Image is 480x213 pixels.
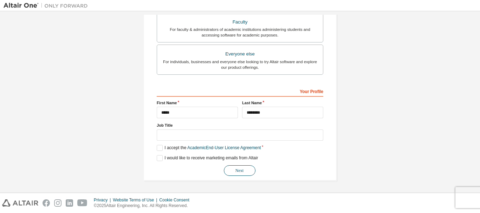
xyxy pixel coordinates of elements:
label: Last Name [242,100,323,106]
div: Privacy [94,197,113,203]
img: youtube.svg [77,199,87,207]
label: Job Title [157,122,323,128]
div: For faculty & administrators of academic institutions administering students and accessing softwa... [161,27,319,38]
button: Next [224,165,255,176]
div: Cookie Consent [159,197,193,203]
label: First Name [157,100,238,106]
img: instagram.svg [54,199,61,207]
img: linkedin.svg [66,199,73,207]
div: Website Terms of Use [113,197,159,203]
img: Altair One [4,2,91,9]
div: For individuals, businesses and everyone else looking to try Altair software and explore our prod... [161,59,319,70]
div: Your Profile [157,85,323,96]
div: Faculty [161,17,319,27]
a: Academic End-User License Agreement [187,145,261,150]
img: altair_logo.svg [2,199,38,207]
label: I accept the [157,145,261,151]
div: Everyone else [161,49,319,59]
p: © 2025 Altair Engineering, Inc. All Rights Reserved. [94,203,194,209]
img: facebook.svg [43,199,50,207]
label: I would like to receive marketing emails from Altair [157,155,258,161]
